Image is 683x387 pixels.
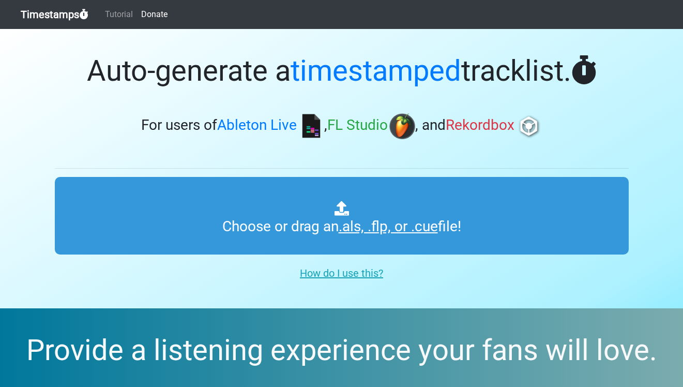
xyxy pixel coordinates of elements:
[298,113,324,139] img: ableton.png
[137,4,172,25] a: Donate
[516,113,542,139] img: rb.png
[217,117,297,134] span: Ableton Live
[55,113,629,139] h3: For users of , , and
[55,54,629,88] h1: Auto-generate a tracklist.
[327,117,388,134] span: FL Studio
[300,267,383,279] u: How do I use this?
[25,333,658,368] h2: Provide a listening experience your fans will love.
[446,117,514,134] span: Rekordbox
[21,4,88,25] a: Timestamps
[291,54,461,88] span: timestamped
[101,4,137,25] a: Tutorial
[389,113,415,139] img: fl.png
[631,335,671,375] iframe: Drift Widget Chat Controller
